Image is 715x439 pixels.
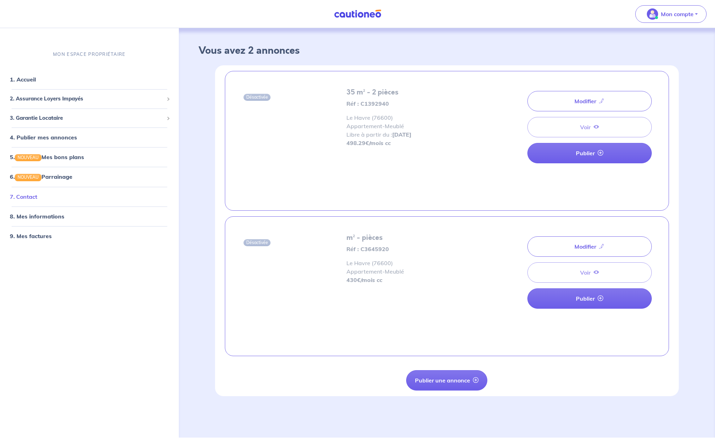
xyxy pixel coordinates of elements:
div: 1. Accueil [3,72,176,86]
strong: Réf : C3645920 [346,245,389,253]
div: 4. Publier mes annonces [3,130,176,144]
button: illu_account_valid_menu.svgMon compte [635,5,707,23]
div: 9. Mes factures [3,229,176,243]
a: Modifier [527,236,652,257]
span: Désactivée [243,239,271,246]
strong: Réf : C1392940 [346,100,389,107]
strong: [DATE] [392,131,411,138]
h3: Vous avez 2 annonces [199,45,695,57]
strong: 498.29 [346,139,391,146]
h5: 35 m² - 2 pièces [346,88,477,97]
img: illu_account_valid_menu.svg [647,8,658,20]
span: Le Havre (76600) Appartement - Meublé [346,114,477,139]
em: €/mois cc [357,276,382,283]
span: Le Havre (76600) Appartement - Meublé [346,260,404,275]
a: 8. Mes informations [10,213,64,220]
span: 3. Garantie Locataire [10,114,164,122]
a: 5.NOUVEAUMes bons plans [10,153,84,160]
div: 2. Assurance Loyers Impayés [3,92,176,106]
strong: 430 [346,276,382,283]
button: Publier une annonce [406,370,487,391]
a: 4. Publier mes annonces [10,134,77,141]
a: 1. Accueil [10,76,36,83]
div: 6.NOUVEAUParrainage [3,170,176,184]
div: 8. Mes informations [3,209,176,223]
a: Publier [527,143,652,163]
p: Mon compte [661,10,694,18]
p: Libre à partir du : [346,130,477,139]
em: €/mois cc [365,139,391,146]
div: 7. Contact [3,190,176,204]
a: Publier [527,288,652,309]
div: 5.NOUVEAUMes bons plans [3,150,176,164]
a: Modifier [527,91,652,111]
img: Cautioneo [331,9,384,18]
a: 7. Contact [10,193,37,200]
a: 9. Mes factures [10,232,52,240]
div: 3. Garantie Locataire [3,111,176,125]
a: 6.NOUVEAUParrainage [10,173,72,180]
p: MON ESPACE PROPRIÉTAIRE [53,51,125,58]
span: Désactivée [243,94,271,101]
span: 2. Assurance Loyers Impayés [10,95,164,103]
h5: m² - pièces [346,234,477,242]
